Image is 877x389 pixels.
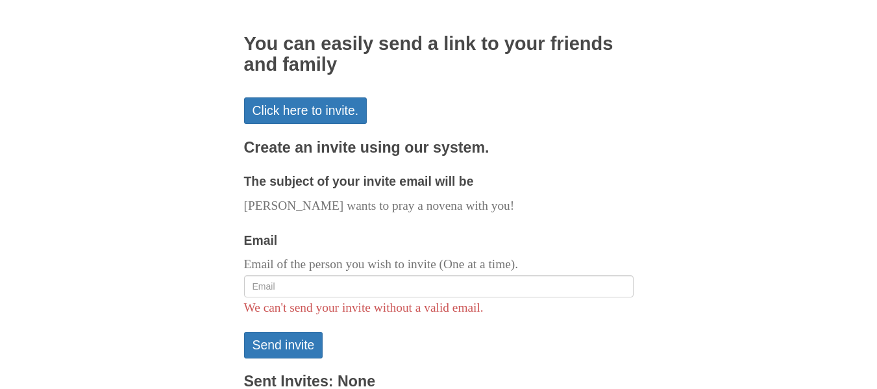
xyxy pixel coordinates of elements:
button: Send invite [244,332,323,358]
p: [PERSON_NAME] wants to pray a novena with you! [244,195,634,217]
span: We can't send your invite without a valid email. [244,301,484,314]
p: Email of the person you wish to invite (One at a time). [244,254,634,275]
input: Email [244,275,634,297]
label: The subject of your invite email will be [244,171,474,192]
h3: Create an invite using our system. [244,140,634,157]
h2: You can easily send a link to your friends and family [244,34,634,75]
label: Email [244,230,278,251]
a: Click here to invite. [244,97,367,124]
